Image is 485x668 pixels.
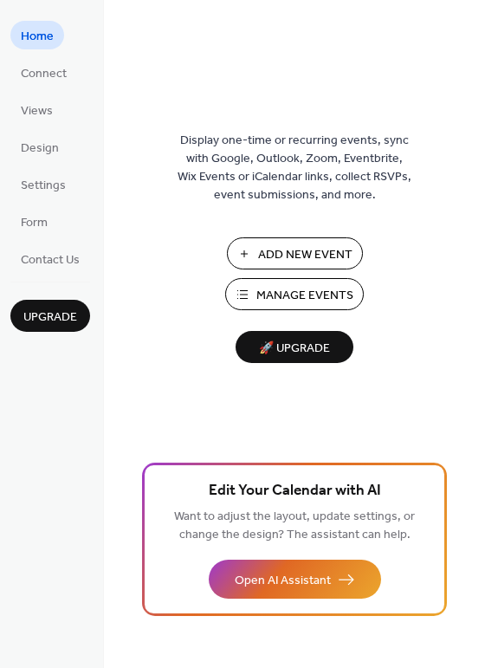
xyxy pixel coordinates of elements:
a: Connect [10,58,77,87]
button: Upgrade [10,300,90,332]
span: Display one-time or recurring events, sync with Google, Outlook, Zoom, Eventbrite, Wix Events or ... [178,132,411,204]
span: Views [21,102,53,120]
span: Contact Us [21,251,80,269]
span: Edit Your Calendar with AI [209,479,381,503]
span: Want to adjust the layout, update settings, or change the design? The assistant can help. [174,505,415,547]
button: Manage Events [225,278,364,310]
span: Design [21,139,59,158]
a: Views [10,95,63,124]
span: Connect [21,65,67,83]
span: Add New Event [258,246,352,264]
a: Form [10,207,58,236]
a: Design [10,133,69,161]
button: Add New Event [227,237,363,269]
span: Settings [21,177,66,195]
span: 🚀 Upgrade [246,337,343,360]
span: Upgrade [23,308,77,327]
a: Home [10,21,64,49]
span: Open AI Assistant [235,572,331,590]
span: Home [21,28,54,46]
button: 🚀 Upgrade [236,331,353,363]
button: Open AI Assistant [209,560,381,599]
a: Contact Us [10,244,90,273]
a: Settings [10,170,76,198]
span: Form [21,214,48,232]
span: Manage Events [256,287,353,305]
